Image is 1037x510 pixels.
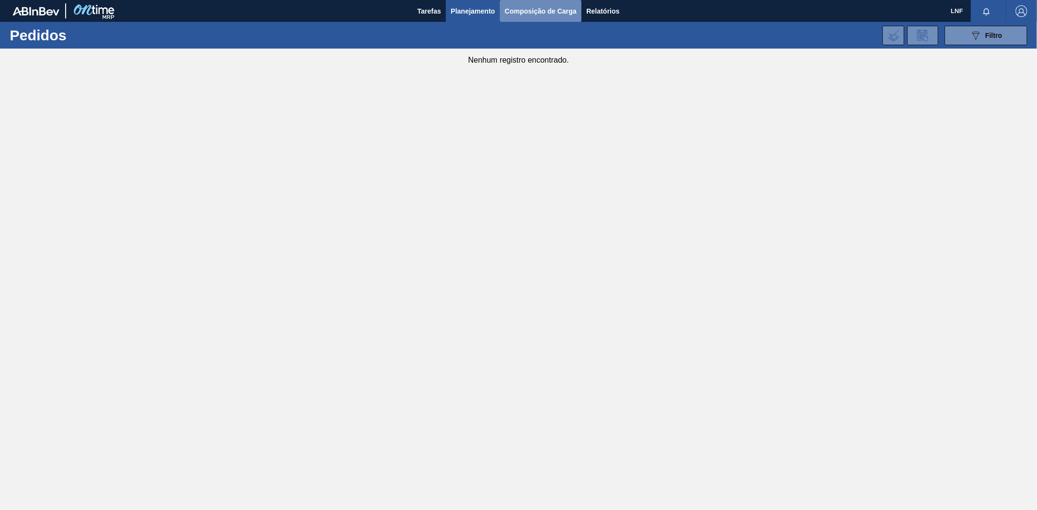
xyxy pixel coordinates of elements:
font: Relatórios [586,7,619,15]
div: Importar Negociações dos Pedidos [882,26,904,45]
font: Planejamento [451,7,495,15]
font: LNF [951,7,963,15]
button: Filtro [945,26,1027,45]
font: Filtro [985,32,1002,39]
button: Notificações [971,4,1002,18]
img: Sair [1016,5,1027,17]
div: Solicitação de Revisão de Pedidos [907,26,938,45]
font: Pedidos [10,27,67,43]
font: Composição de Carga [505,7,577,15]
img: TNhmsLtSVTkK8tSr43FrP2fwEKptu5GPRR3wAAAABJRU5ErkJggg== [13,7,59,16]
font: Tarefas [417,7,441,15]
font: Nenhum registro encontrado. [468,56,569,64]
